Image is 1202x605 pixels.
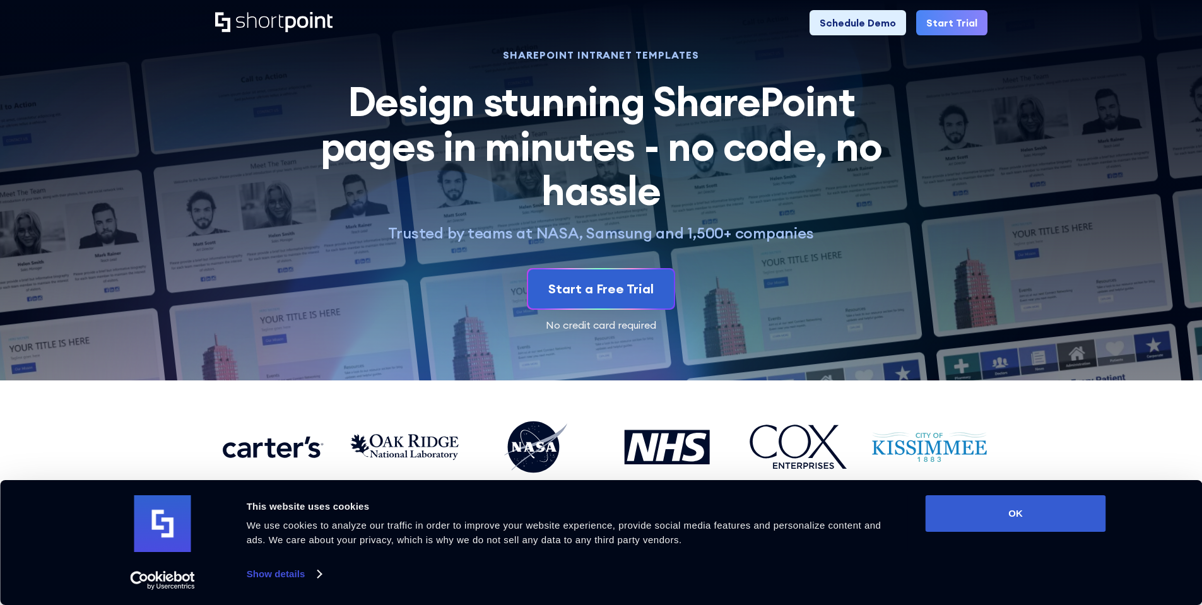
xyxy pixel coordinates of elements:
div: This website uses cookies [247,499,897,514]
a: Schedule Demo [810,10,906,35]
a: Start a Free Trial [528,269,674,308]
a: Start Trial [916,10,987,35]
a: Home [215,12,333,33]
a: Show details [247,565,321,584]
iframe: Chat Widget [975,459,1202,605]
h2: Design stunning SharePoint pages in minutes - no code, no hassle [306,79,897,213]
img: logo [134,495,191,552]
div: No credit card required [215,320,987,330]
a: Usercentrics Cookiebot - opens in a new window [107,571,218,590]
h1: SHAREPOINT INTRANET TEMPLATES [306,50,897,59]
span: We use cookies to analyze our traffic in order to improve your website experience, provide social... [247,520,881,545]
div: Start a Free Trial [548,279,654,298]
button: OK [926,495,1106,532]
p: Trusted by teams at NASA, Samsung and 1,500+ companies [306,223,897,243]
